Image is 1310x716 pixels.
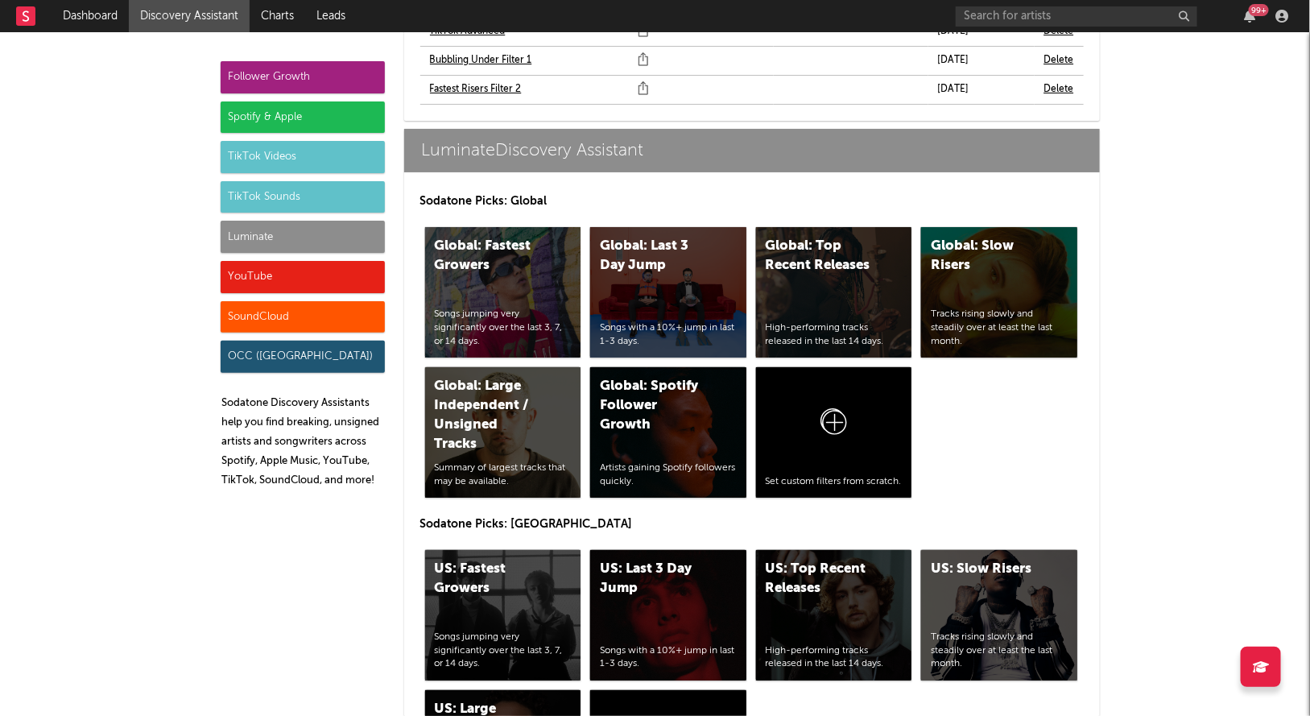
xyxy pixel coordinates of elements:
div: SoundCloud [221,301,385,333]
a: US: Fastest GrowersSongs jumping very significantly over the last 3, 7, or 14 days. [425,550,581,681]
div: Global: Spotify Follower Growth [600,377,709,435]
div: Spotify & Apple [221,101,385,134]
div: US: Slow Risers [931,560,1040,579]
a: Global: Last 3 Day JumpSongs with a 10%+ jump in last 1-3 days. [590,227,746,358]
div: Songs jumping very significantly over the last 3, 7, or 14 days. [435,631,572,671]
div: Luminate [221,221,385,253]
a: US: Slow RisersTracks rising slowly and steadily over at least the last month. [921,550,1077,681]
a: US: Last 3 Day JumpSongs with a 10%+ jump in last 1-3 days. [590,550,746,681]
div: Global: Large Independent / Unsigned Tracks [435,377,544,454]
div: US: Last 3 Day Jump [600,560,709,598]
div: Songs with a 10%+ jump in last 1-3 days. [600,644,737,672]
div: Follower Growth [221,61,385,93]
div: Global: Fastest Growers [435,237,544,275]
p: Sodatone Picks: [GEOGRAPHIC_DATA] [420,515,1084,534]
a: Global: Large Independent / Unsigned TracksSummary of largest tracks that may be available. [425,367,581,498]
button: 99+ [1244,10,1255,23]
div: Tracks rising slowly and steadily over at least the last month. [931,308,1068,348]
td: Delete [1035,75,1084,104]
div: Artists gaining Spotify followers quickly. [600,461,737,489]
input: Search for artists [956,6,1197,27]
div: Global: Top Recent Releases [766,237,875,275]
p: Sodatone Discovery Assistants help you find breaking, unsigned artists and songwriters across Spo... [222,394,385,490]
div: High-performing tracks released in the last 14 days. [766,644,903,672]
a: Global: Slow RisersTracks rising slowly and steadily over at least the last month. [921,227,1077,358]
div: Global: Slow Risers [931,237,1040,275]
div: US: Fastest Growers [435,560,544,598]
div: TikTok Sounds [221,181,385,213]
a: LuminateDiscovery Assistant [404,129,1100,172]
div: 99 + [1249,4,1269,16]
div: US: Top Recent Releases [766,560,875,598]
div: Global: Last 3 Day Jump [600,237,709,275]
td: [DATE] [928,75,1035,104]
a: Global: Fastest GrowersSongs jumping very significantly over the last 3, 7, or 14 days. [425,227,581,358]
div: Summary of largest tracks that may be available. [435,461,572,489]
td: [DATE] [928,46,1035,75]
a: Bubbling Under Filter 1 [430,51,532,70]
td: Delete [1035,46,1084,75]
a: Global: Top Recent ReleasesHigh-performing tracks released in the last 14 days. [756,227,912,358]
div: High-performing tracks released in the last 14 days. [766,321,903,349]
div: Set custom filters from scratch. [766,475,903,489]
p: Sodatone Picks: Global [420,192,1084,211]
div: Tracks rising slowly and steadily over at least the last month. [931,631,1068,671]
a: US: Top Recent ReleasesHigh-performing tracks released in the last 14 days. [756,550,912,681]
div: Songs with a 10%+ jump in last 1-3 days. [600,321,737,349]
a: Fastest Risers Filter 2 [430,80,522,99]
div: YouTube [221,261,385,293]
div: TikTok Videos [221,141,385,173]
a: Global: Spotify Follower GrowthArtists gaining Spotify followers quickly. [590,367,746,498]
div: OCC ([GEOGRAPHIC_DATA]) [221,341,385,373]
div: Songs jumping very significantly over the last 3, 7, or 14 days. [435,308,572,348]
a: Set custom filters from scratch. [756,367,912,498]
